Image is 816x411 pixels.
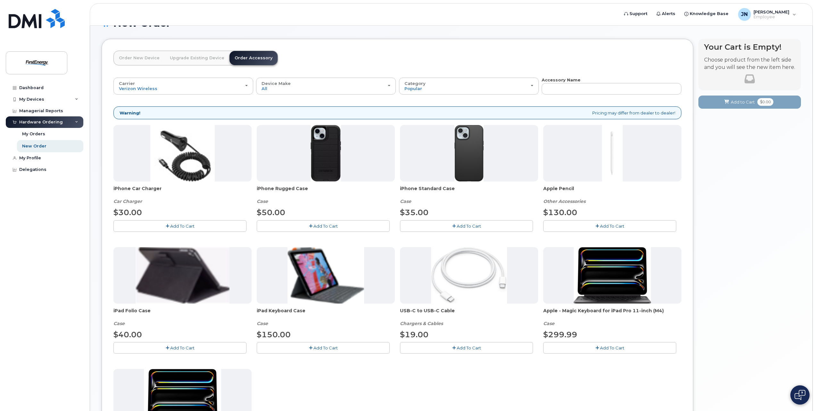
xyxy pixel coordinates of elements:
[543,185,681,198] span: Apple Pencil
[113,307,252,327] div: iPad Folio Case
[136,247,229,304] img: folio.png
[543,330,577,339] span: $299.99
[313,345,338,350] span: Add To Cart
[754,9,789,14] span: [PERSON_NAME]
[704,43,795,51] h4: Your Cart is Empty!
[704,56,795,71] p: Choose product from the left side and you will see the new item here.
[113,185,252,198] span: iPhone Car Charger
[757,98,773,106] span: $0.00
[404,86,422,91] span: Popular
[257,185,395,198] span: iPhone Rugged Case
[542,77,580,82] strong: Accessory Name
[257,307,395,320] span: iPad Keyboard Case
[754,14,789,20] span: Employee
[257,321,268,326] em: Case
[113,78,253,94] button: Carrier Verizon Wireless
[400,330,429,339] span: $19.00
[262,81,291,86] span: Device Make
[399,78,539,94] button: Category Popular
[543,342,676,353] button: Add To Cart
[120,110,140,116] strong: Warning!
[454,125,484,181] img: Symmetry.jpg
[543,220,676,231] button: Add To Cart
[170,345,195,350] span: Add To Cart
[114,51,165,65] a: Order New Device
[256,78,396,94] button: Device Make All
[113,330,142,339] span: $40.00
[113,220,246,231] button: Add To Cart
[150,125,215,181] img: iphonesecg.jpg
[229,51,278,65] a: Order Accessory
[652,7,680,20] a: Alerts
[113,185,252,205] div: iPhone Car Charger
[400,198,411,204] em: Case
[698,96,801,109] button: Add to Cart $0.00
[113,208,142,217] span: $30.00
[543,307,681,320] span: Apple - Magic Keyboard for iPad Pro 11‑inch (M4)
[404,81,426,86] span: Category
[662,11,675,17] span: Alerts
[543,208,577,217] span: $130.00
[170,223,195,229] span: Add To Cart
[113,106,681,120] div: Pricing may differ from dealer to dealer!
[400,185,538,198] span: iPhone Standard Case
[574,247,651,304] img: magic_keyboard_for_ipad_pro.png
[119,86,157,91] span: Verizon Wireless
[400,208,429,217] span: $35.00
[113,198,142,204] em: Car Charger
[257,220,390,231] button: Add To Cart
[400,321,443,326] em: Chargers & Cables
[311,125,341,181] img: Defender.jpg
[629,11,647,17] span: Support
[795,390,805,400] img: Open chat
[731,99,755,105] span: Add to Cart
[680,7,733,20] a: Knowledge Base
[400,220,533,231] button: Add To Cart
[257,330,291,339] span: $150.00
[400,342,533,353] button: Add To Cart
[262,86,267,91] span: All
[431,247,507,304] img: USB-C.jpg
[741,11,748,18] span: JN
[113,307,252,320] span: iPad Folio Case
[400,185,538,205] div: iPhone Standard Case
[543,185,681,205] div: Apple Pencil
[313,223,338,229] span: Add To Cart
[257,307,395,327] div: iPad Keyboard Case
[543,198,586,204] em: Other Accessories
[620,7,652,20] a: Support
[457,345,481,350] span: Add To Cart
[457,223,481,229] span: Add To Cart
[165,51,229,65] a: Upgrade Existing Device
[119,81,135,86] span: Carrier
[400,307,538,320] span: USB-C to USB-C Cable
[287,247,364,304] img: keyboard.png
[543,321,554,326] em: Case
[734,8,801,21] div: Jeffrey Neal
[690,11,729,17] span: Knowledge Base
[113,321,125,326] em: Case
[600,223,624,229] span: Add To Cart
[113,342,246,353] button: Add To Cart
[257,208,285,217] span: $50.00
[543,307,681,327] div: Apple - Magic Keyboard for iPad Pro 11‑inch (M4)
[400,307,538,327] div: USB-C to USB-C Cable
[602,125,622,181] img: PencilPro.jpg
[257,342,390,353] button: Add To Cart
[257,185,395,205] div: iPhone Rugged Case
[600,345,624,350] span: Add To Cart
[257,198,268,204] em: Case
